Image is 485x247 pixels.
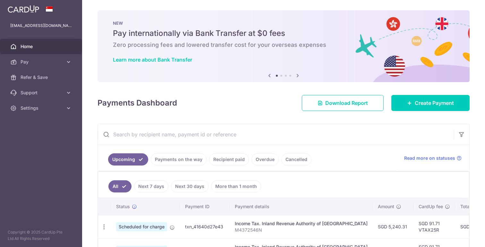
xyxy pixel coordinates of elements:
img: Bank transfer banner [98,10,470,82]
a: More than 1 month [211,180,261,192]
td: SGD 5,240.31 [373,215,413,238]
span: Status [116,203,130,210]
span: Home [21,43,63,50]
span: Refer & Save [21,74,63,81]
span: Create Payment [415,99,454,107]
a: Next 7 days [134,180,168,192]
p: [EMAIL_ADDRESS][DOMAIN_NAME] [10,22,72,29]
a: Download Report [302,95,384,111]
span: Pay [21,59,63,65]
span: Read more on statuses [404,155,455,161]
th: Payment details [230,198,373,215]
span: Total amt. [460,203,481,210]
a: Cancelled [281,153,311,166]
p: M4372546N [235,227,368,233]
a: Recipient paid [209,153,249,166]
a: Next 30 days [171,180,208,192]
span: CardUp fee [419,203,443,210]
span: Support [21,89,63,96]
a: Learn more about Bank Transfer [113,56,192,63]
a: Upcoming [108,153,148,166]
a: Create Payment [391,95,470,111]
th: Payment ID [180,198,230,215]
a: Payments on the way [151,153,207,166]
span: Download Report [325,99,368,107]
h5: Pay internationally via Bank Transfer at $0 fees [113,28,454,38]
span: Amount [378,203,394,210]
span: Settings [21,105,63,111]
td: SGD 91.71 VTAX25R [413,215,455,238]
td: txn_41640d27e43 [180,215,230,238]
span: Scheduled for charge [116,222,167,231]
a: All [108,180,132,192]
h4: Payments Dashboard [98,97,177,109]
a: Overdue [251,153,279,166]
h6: Zero processing fees and lowered transfer cost for your overseas expenses [113,41,454,49]
div: Income Tax. Inland Revenue Authority of [GEOGRAPHIC_DATA] [235,220,368,227]
p: NEW [113,21,454,26]
img: CardUp [8,5,39,13]
input: Search by recipient name, payment id or reference [98,124,454,145]
a: Read more on statuses [404,155,462,161]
